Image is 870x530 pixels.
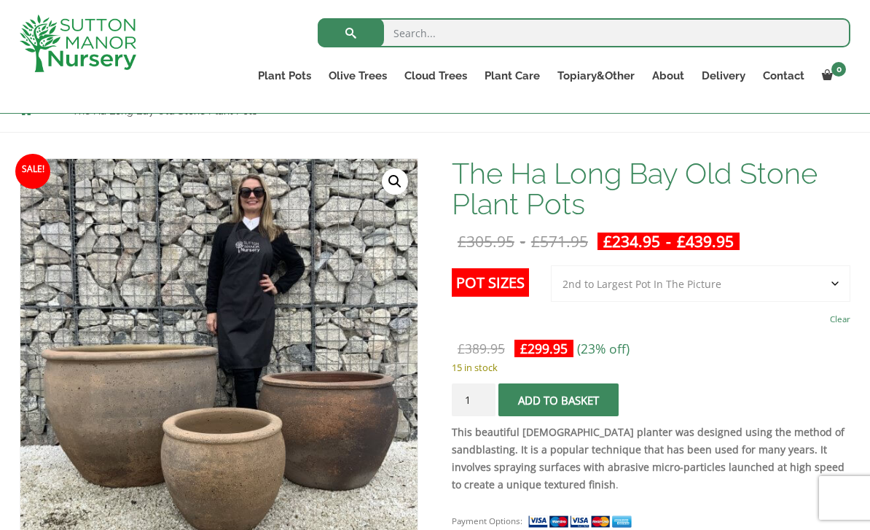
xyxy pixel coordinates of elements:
[382,168,408,195] a: View full-screen image gallery
[603,231,660,252] bdi: 234.95
[452,158,850,219] h1: The Ha Long Bay Old Stone Plant Pots
[577,340,630,357] span: (23% off)
[677,231,686,252] span: £
[754,66,813,86] a: Contact
[643,66,693,86] a: About
[528,514,637,529] img: payment supported
[458,231,466,252] span: £
[452,233,594,250] del: -
[15,154,50,189] span: Sale!
[520,340,528,357] span: £
[531,231,588,252] bdi: 571.95
[452,268,529,297] label: Pot Sizes
[520,340,568,357] bdi: 299.95
[318,18,850,47] input: Search...
[498,383,619,416] button: Add to basket
[813,66,850,86] a: 0
[452,359,850,376] p: 15 in stock
[452,515,522,526] small: Payment Options:
[452,383,495,416] input: Product quantity
[549,66,643,86] a: Topiary&Other
[458,340,505,357] bdi: 389.95
[531,231,540,252] span: £
[693,66,754,86] a: Delivery
[452,425,844,491] strong: This beautiful [DEMOGRAPHIC_DATA] planter was designed using the method of sandblasting. It is a ...
[458,231,514,252] bdi: 305.95
[20,15,136,72] img: logo
[20,104,850,116] nav: Breadcrumbs
[830,309,850,330] a: Clear options
[476,66,549,86] a: Plant Care
[458,340,465,357] span: £
[597,233,740,250] ins: -
[249,66,320,86] a: Plant Pots
[603,231,612,252] span: £
[396,66,476,86] a: Cloud Trees
[677,231,734,252] bdi: 439.95
[320,66,396,86] a: Olive Trees
[452,424,850,494] p: .
[831,62,846,77] span: 0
